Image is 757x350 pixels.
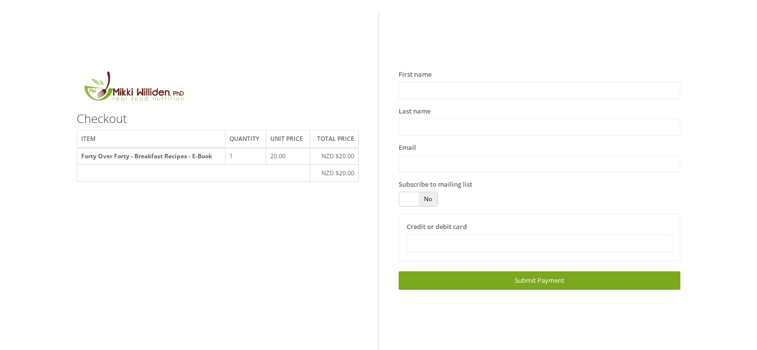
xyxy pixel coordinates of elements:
img: MikkiLogoMain.png [77,70,190,107]
td: 20.00 [266,148,310,165]
td: NZD $20.00 [310,148,358,165]
label: First name [399,70,432,80]
th: Quantity [225,130,266,148]
th: Unit price [266,130,310,148]
label: Last name [399,107,431,117]
td: NZD $20.00 [310,165,358,182]
th: Forty Over Forty - Breakfast Recipes - E-Book [77,148,225,165]
td: 1 [225,148,266,165]
label: Subscribe to mailing list [399,180,472,190]
a: Submit Payment [399,271,680,290]
iframe: Secure card payment input frame [413,239,666,247]
label: Credit or debit card [407,222,467,232]
h3: Checkout [77,112,358,125]
th: Total price [310,130,358,148]
span: No [419,192,438,206]
label: Email [399,143,416,153]
th: Item [77,130,225,148]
